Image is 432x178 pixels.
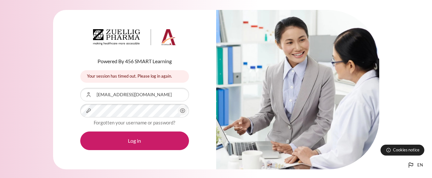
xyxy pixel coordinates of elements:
span: Cookies notice [393,147,420,153]
a: Forgotten your username or password? [94,120,175,125]
button: Cookies notice [381,145,424,156]
button: Languages [405,159,426,172]
div: Your session has timed out. Please log in again. [80,70,189,83]
img: Architeck [93,29,176,45]
input: Username or Email Address [80,88,189,101]
p: Powered By 456 SMART Learning [80,57,189,65]
button: Log in [80,131,189,150]
a: Architeck [93,29,176,48]
span: en [417,162,423,168]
